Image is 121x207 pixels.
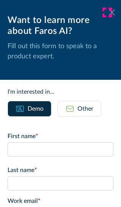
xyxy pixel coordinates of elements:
label: Last name [8,166,113,175]
label: Work email [8,196,113,205]
div: Demo [28,104,43,113]
div: Want to learn more about Faros AI? [8,15,113,37]
div: Other [78,104,93,113]
div: I'm interested in... [8,87,113,96]
label: First name [8,132,113,141]
p: Fill out this form to speak to a product expert. [8,41,113,62]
